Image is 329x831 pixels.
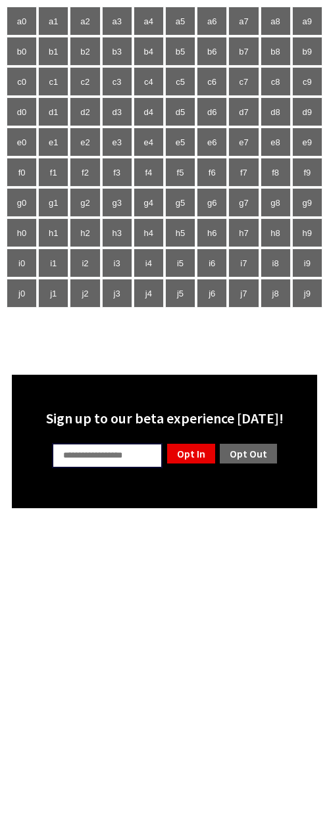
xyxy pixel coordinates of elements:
td: j4 [134,279,164,308]
td: a1 [38,7,68,36]
td: i4 [134,249,164,277]
td: h6 [197,218,227,247]
td: b5 [165,37,195,66]
td: g8 [261,188,291,217]
td: c4 [134,67,164,96]
td: g0 [7,188,37,217]
td: d5 [165,97,195,126]
td: i9 [292,249,322,277]
td: e3 [102,128,132,156]
td: i1 [38,249,68,277]
td: h5 [165,218,195,247]
td: d4 [134,97,164,126]
td: g5 [165,188,195,217]
td: j6 [197,279,227,308]
td: g7 [228,188,259,217]
td: f9 [292,158,322,187]
td: f6 [197,158,227,187]
td: i7 [228,249,259,277]
td: c6 [197,67,227,96]
td: a2 [70,7,100,36]
td: g6 [197,188,227,217]
td: i3 [102,249,132,277]
td: c3 [102,67,132,96]
td: b0 [7,37,37,66]
td: h9 [292,218,322,247]
td: i5 [165,249,195,277]
td: j7 [228,279,259,308]
td: h7 [228,218,259,247]
td: h4 [134,218,164,247]
td: f2 [70,158,100,187]
td: b9 [292,37,322,66]
td: a3 [102,7,132,36]
td: j1 [38,279,68,308]
td: i0 [7,249,37,277]
td: f3 [102,158,132,187]
td: d0 [7,97,37,126]
td: a0 [7,7,37,36]
td: e4 [134,128,164,156]
td: a6 [197,7,227,36]
td: c2 [70,67,100,96]
td: e7 [228,128,259,156]
td: i8 [261,249,291,277]
td: a4 [134,7,164,36]
td: e6 [197,128,227,156]
td: g9 [292,188,322,217]
td: g1 [38,188,68,217]
td: c0 [7,67,37,96]
td: b8 [261,37,291,66]
td: f1 [38,158,68,187]
td: i2 [70,249,100,277]
td: e1 [38,128,68,156]
td: b3 [102,37,132,66]
td: d2 [70,97,100,126]
td: c5 [165,67,195,96]
td: h3 [102,218,132,247]
td: f7 [228,158,259,187]
td: c9 [292,67,322,96]
td: j2 [70,279,100,308]
td: g4 [134,188,164,217]
td: b7 [228,37,259,66]
td: b6 [197,37,227,66]
td: d7 [228,97,259,126]
td: j5 [165,279,195,308]
td: e9 [292,128,322,156]
a: Opt Out [218,442,278,465]
td: j9 [292,279,322,308]
td: d1 [38,97,68,126]
td: e5 [165,128,195,156]
td: e8 [261,128,291,156]
td: a7 [228,7,259,36]
td: f5 [165,158,195,187]
td: f8 [261,158,291,187]
td: b4 [134,37,164,66]
td: h1 [38,218,68,247]
td: h2 [70,218,100,247]
td: c7 [228,67,259,96]
td: b2 [70,37,100,66]
td: a5 [165,7,195,36]
td: j8 [261,279,291,308]
td: g2 [70,188,100,217]
td: i6 [197,249,227,277]
td: e2 [70,128,100,156]
td: c8 [261,67,291,96]
td: d9 [292,97,322,126]
td: j0 [7,279,37,308]
td: g3 [102,188,132,217]
td: d3 [102,97,132,126]
a: Opt In [166,442,216,465]
td: h8 [261,218,291,247]
td: a9 [292,7,322,36]
td: j3 [102,279,132,308]
td: f0 [7,158,37,187]
td: h0 [7,218,37,247]
td: b1 [38,37,68,66]
td: e0 [7,128,37,156]
td: a8 [261,7,291,36]
div: Sign up to our beta experience [DATE]! [20,409,309,427]
td: d6 [197,97,227,126]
